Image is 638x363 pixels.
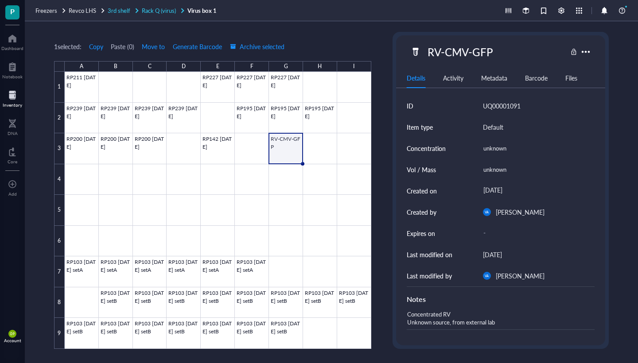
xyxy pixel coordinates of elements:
[35,6,57,15] span: Freezers
[407,271,452,281] div: Last modified by
[565,73,577,83] div: Files
[8,159,17,164] div: Core
[479,160,591,179] div: unknown
[407,73,425,83] div: Details
[407,207,436,217] div: Created by
[230,39,285,54] button: Archive selected
[141,39,165,54] button: Move to
[3,88,22,108] a: Inventory
[108,7,186,15] a: 3rd shelfRack Q (virus)
[479,225,591,241] div: -
[496,207,545,217] div: [PERSON_NAME]
[54,226,65,257] div: 6
[182,61,186,72] div: D
[142,43,165,50] span: Move to
[111,39,134,54] button: Paste (0)
[407,294,595,305] div: Notes
[407,101,413,111] div: ID
[80,61,83,72] div: A
[142,6,176,15] span: Rack Q (virus)
[481,73,507,83] div: Metadata
[407,143,446,153] div: Concentration
[479,183,591,199] div: [DATE]
[284,61,288,72] div: G
[353,61,354,72] div: I
[148,61,152,72] div: C
[318,61,322,72] div: H
[1,31,23,51] a: Dashboard
[216,61,219,72] div: E
[496,270,545,281] div: [PERSON_NAME]
[407,165,436,174] div: Vol / Mass
[114,61,117,72] div: B
[54,256,65,287] div: 7
[483,122,503,132] div: Default
[172,39,222,54] button: Generate Barcode
[54,164,65,195] div: 4
[69,7,106,15] a: Revco LHS
[54,195,65,226] div: 5
[407,250,452,259] div: Last modified on
[187,7,218,15] a: Virus box 1
[407,228,435,238] div: Expires on
[2,74,23,79] div: Notebook
[8,116,18,136] a: DNA
[8,145,17,164] a: Core
[173,43,222,50] span: Generate Barcode
[3,102,22,108] div: Inventory
[89,43,103,50] span: Copy
[108,6,130,15] span: 3rd shelf
[485,210,489,214] span: VA
[35,7,67,15] a: Freezers
[10,6,15,17] span: P
[89,39,104,54] button: Copy
[483,100,521,111] div: UQ00001091
[403,308,591,329] div: Concentrated RV Unknown source, from external lab
[525,73,548,83] div: Barcode
[479,139,591,158] div: unknown
[8,191,17,197] div: Add
[4,338,21,343] div: Account
[2,60,23,79] a: Notebook
[250,61,253,72] div: F
[69,6,96,15] span: Revco LHS
[54,318,65,349] div: 9
[54,42,82,51] div: 1 selected:
[1,46,23,51] div: Dashboard
[8,131,18,136] div: DNA
[230,43,284,50] span: Archive selected
[407,337,595,348] div: Source
[483,249,502,260] div: [DATE]
[407,122,433,132] div: Item type
[443,73,463,83] div: Activity
[54,133,65,164] div: 3
[424,42,497,61] div: RV-CMV-GFP
[485,274,489,278] span: VA
[54,103,65,134] div: 2
[407,186,437,196] div: Created on
[10,332,14,336] span: DP
[54,72,65,103] div: 1
[54,287,65,318] div: 8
